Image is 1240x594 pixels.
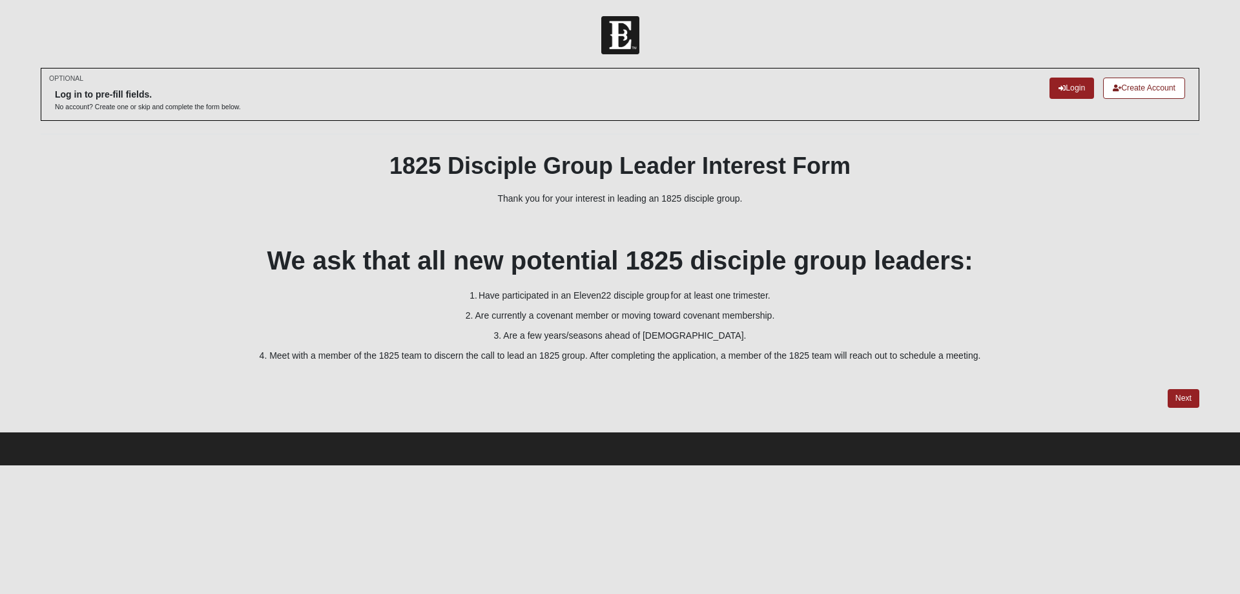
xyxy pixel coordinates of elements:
h6: Log in to pre-fill fields. [55,89,241,100]
a: Login [1049,78,1094,99]
p: 2. Are currently a covenant member or moving toward covenant membership. [41,309,1199,323]
p: No account? Create one or skip and complete the form below. [55,102,241,112]
img: Church of Eleven22 Logo [601,16,639,54]
p: Thank you for your interest in leading an 1825 disciple group. [41,192,1199,206]
p: 4. Meet with a member of the 1825 team to discern the call to lead an 1825 group. After completin... [41,349,1199,363]
h2: We ask that all new potential 1825 disciple group leaders: [41,245,1199,276]
h1: 1825 Disciple Group Leader Interest Form [41,152,1199,180]
p: 1. Have participated in an Eleven22 disciple group for at least one trimester. [41,289,1199,302]
small: OPTIONAL [49,74,83,83]
a: Next [1168,389,1199,408]
a: Create Account [1103,78,1185,99]
p: 3. Are a few years/seasons ahead of [DEMOGRAPHIC_DATA]. [41,329,1199,343]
